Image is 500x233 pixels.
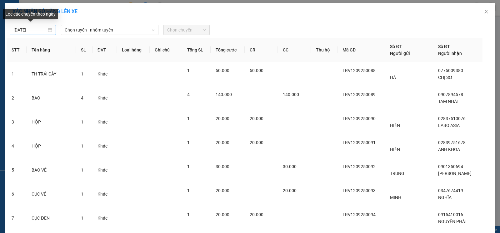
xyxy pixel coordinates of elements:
[250,140,263,145] span: 20.000
[76,38,92,62] th: SL
[182,38,211,62] th: Tổng SL
[438,188,463,193] span: 0347674419
[283,164,297,169] span: 30.000
[7,158,27,182] td: 5
[216,92,232,97] span: 140.000
[311,38,337,62] th: Thu hộ
[390,44,402,49] span: Số ĐT
[92,38,117,62] th: ĐVT
[438,195,452,200] span: NGHĨA
[390,195,401,200] span: MINH
[27,158,76,182] td: BAO VÉ
[27,38,76,62] th: Tên hàng
[27,182,76,206] td: CỤC VÉ
[81,216,83,221] span: 1
[438,51,462,56] span: Người nhận
[438,92,463,97] span: 0907894578
[438,68,463,73] span: 0775009380
[390,75,396,80] span: HÀ
[390,51,410,56] span: Người gửi
[117,38,150,62] th: Loại hàng
[7,38,27,62] th: STT
[187,188,190,193] span: 1
[167,25,206,35] span: Chọn chuyến
[438,212,463,217] span: 0915410016
[81,167,83,172] span: 1
[438,75,453,80] span: CHỊ SƠ
[438,147,460,152] span: ANH KHOA
[390,147,400,152] span: HIỀN
[211,38,245,62] th: Tổng cước
[438,116,466,121] span: 02837510076
[92,86,117,110] td: Khác
[245,38,278,62] th: CR
[438,99,459,104] span: TAM NHẤT
[92,182,117,206] td: Khác
[187,68,190,73] span: 1
[342,164,376,169] span: TRV1209250092
[283,188,297,193] span: 20.000
[484,9,489,14] span: close
[7,182,27,206] td: 6
[81,192,83,197] span: 1
[390,171,404,176] span: TRUNG
[92,62,117,86] td: Khác
[216,188,229,193] span: 20.000
[187,140,190,145] span: 1
[216,116,229,121] span: 20.000
[278,38,311,62] th: CC
[13,27,47,33] input: 13/09/2025
[27,110,76,134] td: HỘP
[81,71,83,76] span: 1
[438,164,463,169] span: 0901350694
[65,25,155,35] span: Chọn tuyến - nhóm tuyến
[390,123,400,128] span: HIỀN
[7,134,27,158] td: 4
[438,123,460,128] span: LABO ASIA
[7,62,27,86] td: 1
[477,3,495,21] button: Close
[438,140,466,145] span: 02839751678
[250,212,263,217] span: 20.000
[187,164,190,169] span: 1
[151,28,155,32] span: down
[81,119,83,124] span: 1
[92,158,117,182] td: Khác
[7,86,27,110] td: 2
[342,212,376,217] span: TRV1209250094
[342,188,376,193] span: TRV1209250093
[216,68,229,73] span: 50.000
[7,206,27,230] td: 7
[7,110,27,134] td: 3
[81,95,83,100] span: 4
[27,134,76,158] td: HỘP
[27,206,76,230] td: CỤC ĐEN
[150,38,182,62] th: Ghi chú
[283,92,299,97] span: 140.000
[3,9,58,19] div: Lọc các chuyến theo ngày
[216,164,229,169] span: 30.000
[342,116,376,121] span: TRV1209250090
[27,86,76,110] td: BAO
[92,134,117,158] td: Khác
[438,219,467,224] span: NGUYÊN PHÁT
[187,116,190,121] span: 1
[92,110,117,134] td: Khác
[438,44,450,49] span: Số ĐT
[342,140,376,145] span: TRV1209250091
[187,212,190,217] span: 1
[81,143,83,148] span: 1
[187,92,190,97] span: 4
[250,68,263,73] span: 50.000
[216,212,229,217] span: 20.000
[27,62,76,86] td: TH TRÁI CÂY
[342,92,376,97] span: TRV1209250089
[92,206,117,230] td: Khác
[250,116,263,121] span: 20.000
[337,38,385,62] th: Mã GD
[216,140,229,145] span: 20.000
[438,171,472,176] span: [PERSON_NAME]
[342,68,376,73] span: TRV1209250088
[12,8,77,14] span: XÁC NHẬN SỐ HÀNG LÊN XE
